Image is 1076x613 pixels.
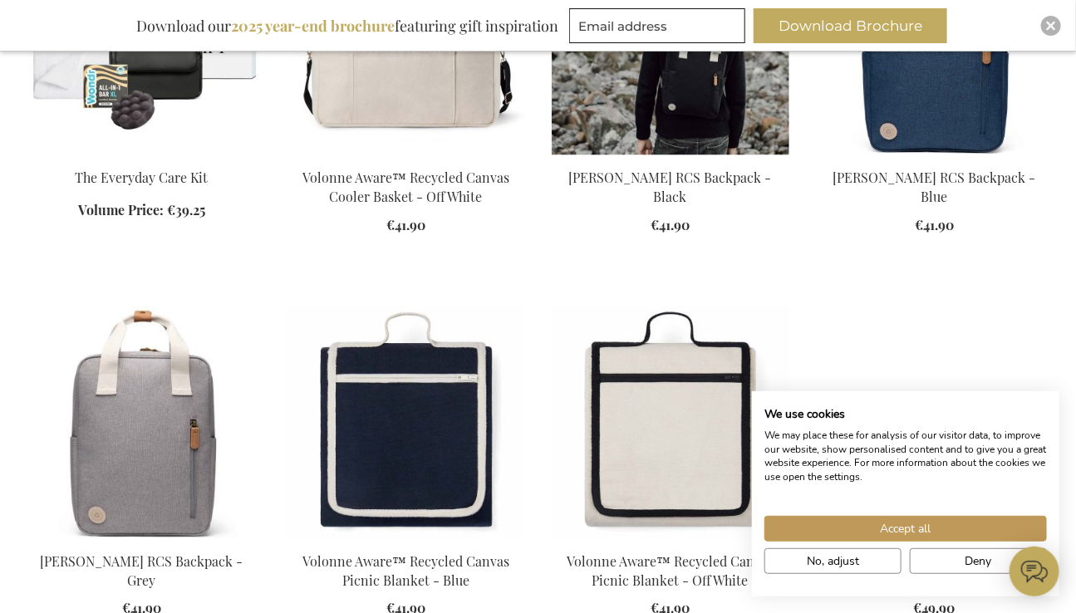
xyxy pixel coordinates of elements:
[754,8,947,43] button: Download Brochure
[23,148,261,164] a: The Everyday Care Kit
[1046,21,1056,31] img: Close
[78,201,205,220] a: Volume Price: €39.25
[287,306,525,538] img: Volonne Aware™ Recycled Canvas Picnic Blanket - Blue
[816,306,1054,538] img: Monte Neu Oven Dish - Black
[764,429,1047,484] p: We may place these for analysis of our visitor data, to improve our website, show personalised co...
[833,169,1036,205] a: [PERSON_NAME] RCS Backpack - Blue
[569,8,750,48] form: marketing offers and promotions
[78,201,164,218] span: Volume Price:
[965,552,992,570] span: Deny
[386,216,425,233] span: €41.90
[567,552,774,589] a: Volonne Aware™ Recycled Canvas Picnic Blanket - Off White
[552,306,789,538] img: Volonne Aware™ Recycled Canvas Picnic Blanket - Off White
[23,532,261,547] a: Sortino RCS Backpack - Grey
[231,16,395,36] b: 2025 year-end brochure
[910,548,1047,574] button: Deny all cookies
[915,216,954,233] span: €41.90
[881,520,931,537] span: Accept all
[764,516,1047,542] button: Accept all cookies
[302,552,509,589] a: Volonne Aware™ Recycled Canvas Picnic Blanket - Blue
[302,169,509,205] a: Volonne Aware™ Recycled Canvas Cooler Basket - Off White
[41,552,243,589] a: [PERSON_NAME] RCS Backpack - Grey
[129,8,566,43] div: Download our featuring gift inspiration
[764,407,1047,422] h2: We use cookies
[287,148,525,164] a: Volonne Aware™ Recycled Canvas Cooler Basket - Off White
[167,201,205,218] span: €39.25
[1041,16,1061,36] div: Close
[764,548,902,574] button: Adjust cookie preferences
[807,552,859,570] span: No, adjust
[23,306,261,538] img: Sortino RCS Backpack - Grey
[569,8,745,43] input: Email address
[816,148,1054,164] a: Sortino RCS Backpack - Blue
[552,532,789,547] a: Volonne Aware™ Recycled Canvas Picnic Blanket - Off White
[1010,547,1059,596] iframe: belco-activator-frame
[287,532,525,547] a: Volonne Aware™ Recycled Canvas Picnic Blanket - Blue
[76,169,209,186] a: The Everyday Care Kit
